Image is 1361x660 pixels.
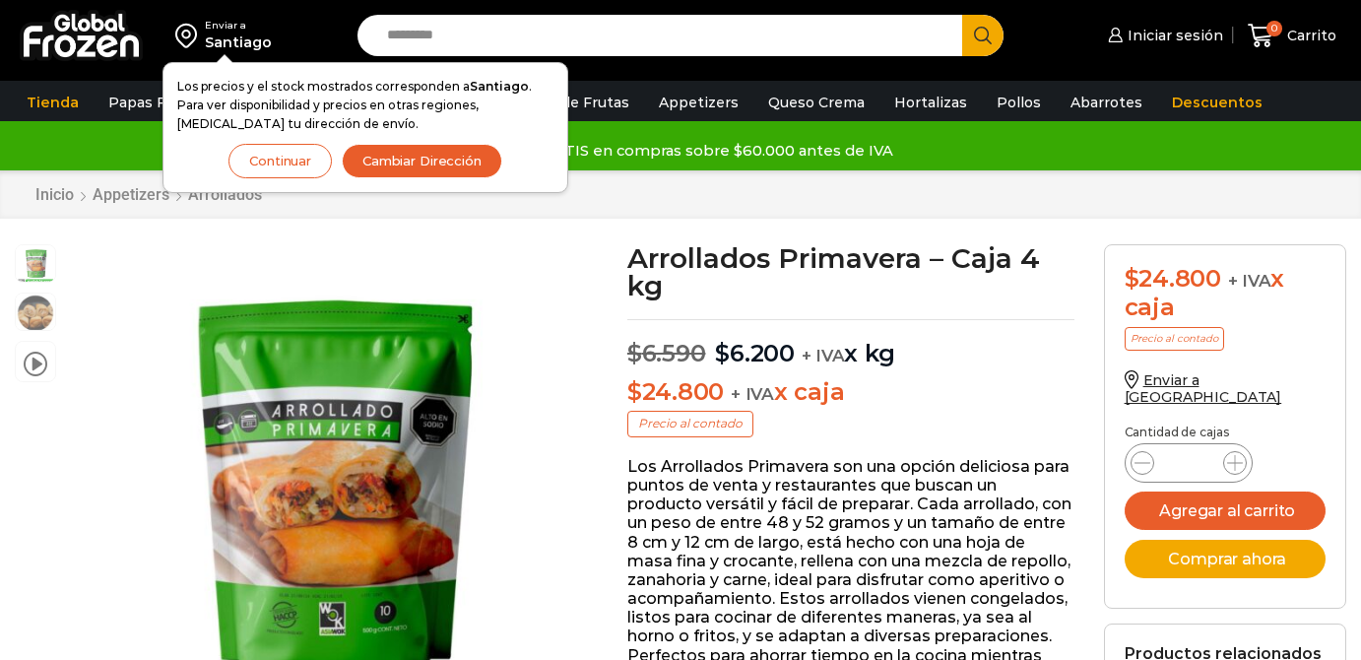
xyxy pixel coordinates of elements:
p: Precio al contado [627,411,753,436]
a: Hortalizas [884,84,977,121]
div: Santiago [205,33,272,52]
span: + IVA [1228,271,1271,291]
button: Comprar ahora [1125,540,1326,578]
a: Pollos [987,84,1051,121]
a: Appetizers [649,84,748,121]
span: Carrito [1282,26,1336,45]
span: + IVA [802,346,845,365]
p: x kg [627,319,1074,368]
p: Los precios y el stock mostrados corresponden a . Para ver disponibilidad y precios en otras regi... [177,77,553,134]
a: Iniciar sesión [1103,16,1223,55]
a: Abarrotes [1061,84,1152,121]
a: Queso Crema [758,84,875,121]
p: x caja [627,378,1074,407]
span: $ [715,339,730,367]
bdi: 24.800 [1125,264,1221,293]
a: Enviar a [GEOGRAPHIC_DATA] [1125,371,1282,406]
a: Tienda [17,84,89,121]
span: + IVA [731,384,774,404]
button: Continuar [228,144,332,178]
div: x caja [1125,265,1326,322]
bdi: 6.590 [627,339,706,367]
button: Agregar al carrito [1125,492,1326,530]
span: $ [1125,264,1139,293]
p: Precio al contado [1125,327,1224,351]
strong: Santiago [470,79,529,94]
img: address-field-icon.svg [175,19,205,52]
a: Descuentos [1162,84,1272,121]
a: Arrollados [187,185,263,204]
input: Product quantity [1170,449,1207,477]
span: 0 [1266,21,1282,36]
bdi: 6.200 [715,339,795,367]
a: Pulpa de Frutas [506,84,639,121]
a: 0 Carrito [1243,13,1341,59]
a: Inicio [34,185,75,204]
span: $ [627,377,642,406]
nav: Breadcrumb [34,185,263,204]
a: Appetizers [92,185,170,204]
a: Papas Fritas [98,84,208,121]
span: $ [627,339,642,367]
span: arrollado primavera [16,294,55,333]
bdi: 24.800 [627,377,724,406]
div: Enviar a [205,19,272,33]
span: Iniciar sesión [1123,26,1223,45]
button: Search button [962,15,1004,56]
p: Cantidad de cajas [1125,426,1326,439]
button: Cambiar Dirección [342,144,502,178]
span: arrollado primavera [16,245,55,285]
h1: Arrollados Primavera – Caja 4 kg [627,244,1074,299]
